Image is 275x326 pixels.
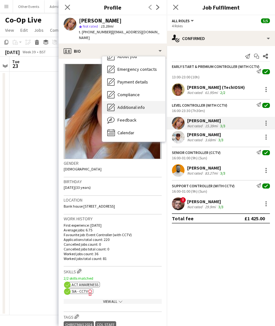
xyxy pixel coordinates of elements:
[102,63,165,76] div: Emergency contacts
[187,199,225,204] div: [PERSON_NAME]
[172,18,190,23] span: All roles
[172,156,270,160] div: 16:00-01:00 (9h) (Sun)
[64,237,162,242] p: Applications total count: 220
[187,132,225,137] div: [PERSON_NAME]
[102,101,165,114] div: Additional info
[172,103,227,108] div: Level Controller (with CCTV)
[102,88,165,101] div: Compliance
[13,0,45,13] button: Other Events
[83,24,98,29] span: Not rated
[187,165,227,171] div: [PERSON_NAME]
[204,171,219,176] div: 83.27mi
[102,114,165,126] div: Feedback
[99,24,115,29] span: 15.39mi
[64,204,115,209] span: Bank house [STREET_ADDRESS]
[12,59,19,64] span: Tue
[64,185,91,190] span: [DATE] (33 years)
[59,3,167,11] h3: Profile
[64,251,162,256] p: Worked jobs count: 36
[21,50,37,54] span: Week 39
[187,84,245,90] div: [PERSON_NAME] (TechIOSH)
[204,137,217,142] div: 3.68mi
[47,26,67,34] a: Comms
[102,126,165,139] div: Calendar
[172,183,235,188] div: Support Controller (with CCTV)
[117,66,157,72] span: Emergency contacts
[220,171,225,176] app-skills-label: 3/3
[64,228,162,232] p: Average jobs: 6.75
[72,282,98,287] span: ACT Awareness
[64,160,162,166] h3: Gender
[3,26,17,34] a: View
[204,90,219,95] div: 61.95mi
[64,256,162,261] p: Worked jobs total count: 81
[220,90,225,95] app-skills-label: 2/2
[11,62,19,70] span: 23
[64,268,162,275] h3: Skills
[172,18,195,23] button: All roles
[102,76,165,88] div: Payment details
[117,92,140,97] span: Compliance
[79,30,112,34] span: t. [PHONE_NUMBER]
[32,26,46,34] a: Jobs
[167,31,275,46] div: Confirmed
[172,108,270,113] div: 16:00-23:30 (7h30m)
[187,123,204,128] div: Not rated
[34,27,44,33] span: Jobs
[187,90,204,95] div: Not rated
[45,0,66,13] button: Admin
[79,18,122,23] div: [PERSON_NAME]
[172,215,194,222] div: Total fee
[64,197,162,203] h3: Location
[244,215,265,222] div: £1 425.00
[172,150,221,155] div: Senior Controller (CCTV)
[5,15,41,25] h1: Co-Op Live
[79,30,159,40] span: | [EMAIL_ADDRESS][DOMAIN_NAME]
[204,123,219,128] div: 15.39mi
[172,64,259,69] div: Early Start & Premium Controller (with CCTV)
[59,43,167,59] div: Bio
[172,75,270,79] div: 13:00-23:00 (10h)
[117,79,148,85] span: Payment details
[117,54,137,59] span: About you
[72,289,88,294] span: SIA - CCTV
[218,204,223,209] app-skills-label: 3/3
[187,118,227,123] div: [PERSON_NAME]
[64,223,162,228] p: First experience: [DATE]
[218,137,223,142] app-skills-label: 3/3
[187,204,204,209] div: Not rated
[117,117,137,123] span: Feedback
[117,104,145,110] span: Additional info
[20,27,28,33] span: Edit
[64,299,162,304] div: View All
[64,242,162,247] p: Cancelled jobs count: 0
[64,64,162,159] img: Crew avatar or photo
[64,216,162,222] h3: Work history
[187,171,204,176] div: Not rated
[220,123,225,128] app-skills-label: 3/3
[172,189,270,194] div: 16:00-01:00 (9h) (Sun)
[39,50,46,54] div: BST
[64,276,162,281] p: 2/2 skills matched
[5,49,20,55] div: [DATE]
[64,247,162,251] p: Cancelled jobs total count: 0
[18,26,30,34] a: Edit
[187,137,204,142] div: Not rated
[172,23,270,28] div: 4 Roles
[167,3,275,11] h3: Job Fulfilment
[64,232,162,237] p: Favourite job: Event Controller (with CCTV)
[204,204,217,209] div: 29.9mi
[117,130,134,136] span: Calendar
[180,197,186,203] span: !
[64,167,102,171] span: [DEMOGRAPHIC_DATA]
[102,50,165,63] div: About you
[50,27,64,33] span: Comms
[5,27,14,33] span: View
[64,313,162,320] h3: Tags
[64,179,162,184] h3: Birthday
[261,18,270,23] span: 5/5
